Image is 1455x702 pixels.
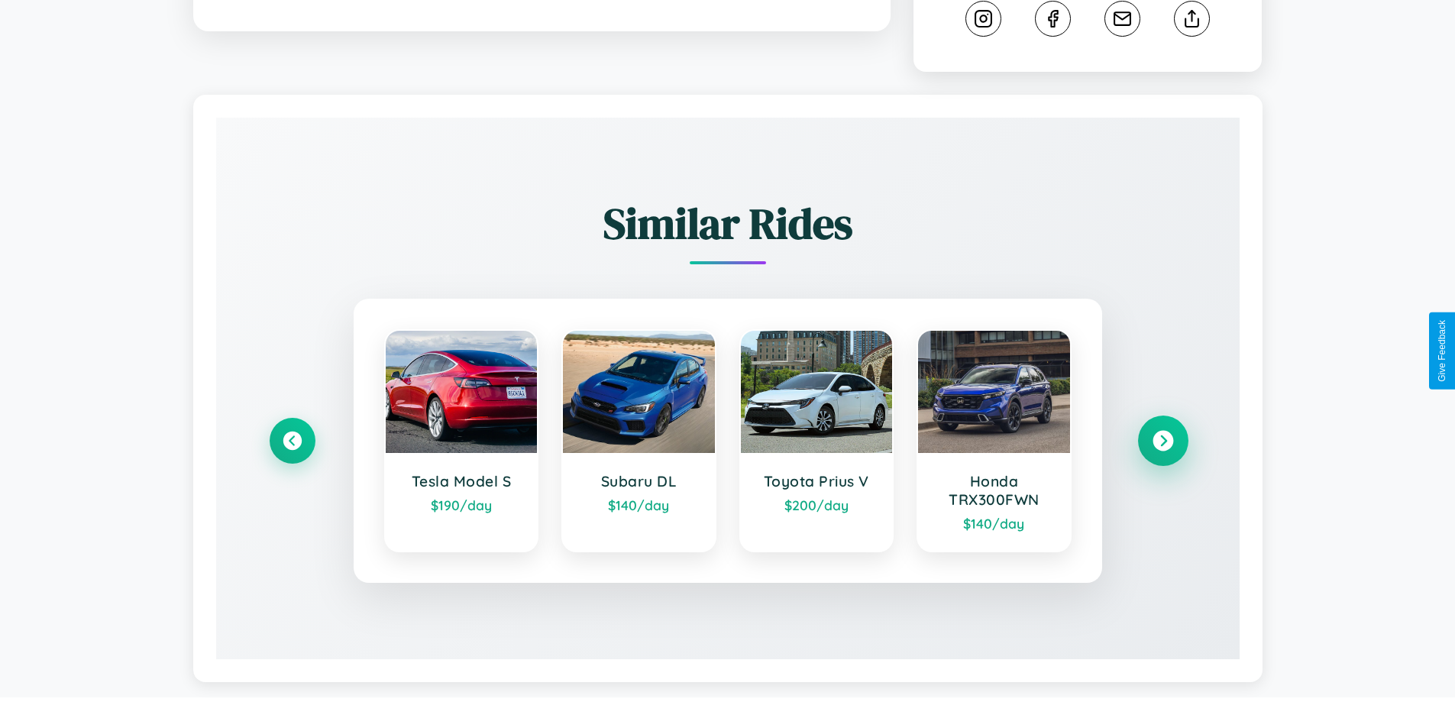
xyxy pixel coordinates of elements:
[578,497,700,513] div: $ 140 /day
[933,472,1055,509] h3: Honda TRX300FWN
[739,329,894,552] a: Toyota Prius V$200/day
[384,329,539,552] a: Tesla Model S$190/day
[401,472,522,490] h3: Tesla Model S
[401,497,522,513] div: $ 190 /day
[933,515,1055,532] div: $ 140 /day
[756,472,878,490] h3: Toyota Prius V
[756,497,878,513] div: $ 200 /day
[1437,320,1447,382] div: Give Feedback
[917,329,1072,552] a: Honda TRX300FWN$140/day
[270,194,1186,253] h2: Similar Rides
[561,329,716,552] a: Subaru DL$140/day
[578,472,700,490] h3: Subaru DL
